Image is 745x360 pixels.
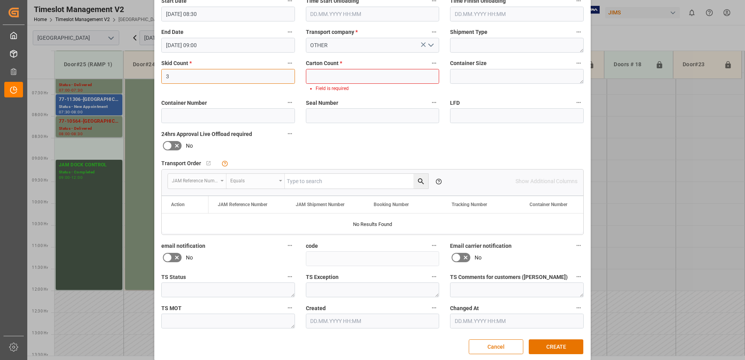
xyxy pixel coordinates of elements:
input: DD.MM.YYYY HH:MM [450,7,584,21]
button: TS Exception [429,272,439,282]
button: Container Size [574,58,584,68]
button: LFD [574,97,584,108]
button: search button [413,174,428,189]
button: email notification [285,240,295,251]
span: No [475,254,482,262]
button: Cancel [469,339,523,354]
button: 24hrs Approval Live Offload required [285,129,295,139]
span: 24hrs Approval Live Offload required [161,130,252,138]
button: Skid Count * [285,58,295,68]
button: CREATE [529,339,583,354]
button: Carton Count * [429,58,439,68]
button: Email carrier notification [574,240,584,251]
span: Changed At [450,304,479,312]
span: Container Number [530,202,567,207]
span: Transport Order [161,159,201,168]
span: LFD [450,99,460,107]
input: Type to search [285,174,428,189]
div: Equals [230,175,276,184]
span: Seal Number [306,99,338,107]
span: No [186,142,193,150]
input: DD.MM.YYYY HH:MM [306,314,440,328]
input: DD.MM.YYYY HH:MM [306,7,440,21]
span: TS Exception [306,273,339,281]
li: Field is required [316,85,433,92]
span: email notification [161,242,205,250]
span: code [306,242,318,250]
button: Seal Number [429,97,439,108]
span: TS MOT [161,304,182,312]
span: Email carrier notification [450,242,512,250]
span: JAM Reference Number [218,202,267,207]
button: Created [429,303,439,313]
button: Container Number [285,97,295,108]
span: TS Status [161,273,186,281]
button: code [429,240,439,251]
button: Changed At [574,303,584,313]
button: open menu [168,174,226,189]
span: Tracking Number [452,202,487,207]
span: Container Size [450,59,487,67]
button: TS Comments for customers ([PERSON_NAME]) [574,272,584,282]
button: open menu [425,39,436,51]
span: No [186,254,193,262]
span: Shipment Type [450,28,487,36]
button: TS Status [285,272,295,282]
span: TS Comments for customers ([PERSON_NAME]) [450,273,568,281]
div: JAM Reference Number [172,175,218,184]
button: open menu [226,174,285,189]
span: JAM Shipment Number [296,202,344,207]
input: DD.MM.YYYY HH:MM [161,7,295,21]
span: Transport company [306,28,358,36]
input: DD.MM.YYYY HH:MM [161,38,295,53]
button: TS MOT [285,303,295,313]
input: DD.MM.YYYY HH:MM [450,314,584,328]
span: Skid Count [161,59,192,67]
span: End Date [161,28,184,36]
span: Carton Count [306,59,342,67]
button: End Date [285,27,295,37]
span: Created [306,304,326,312]
button: Shipment Type [574,27,584,37]
button: Transport company * [429,27,439,37]
span: Booking Number [374,202,409,207]
div: Action [171,202,185,207]
span: Container Number [161,99,207,107]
